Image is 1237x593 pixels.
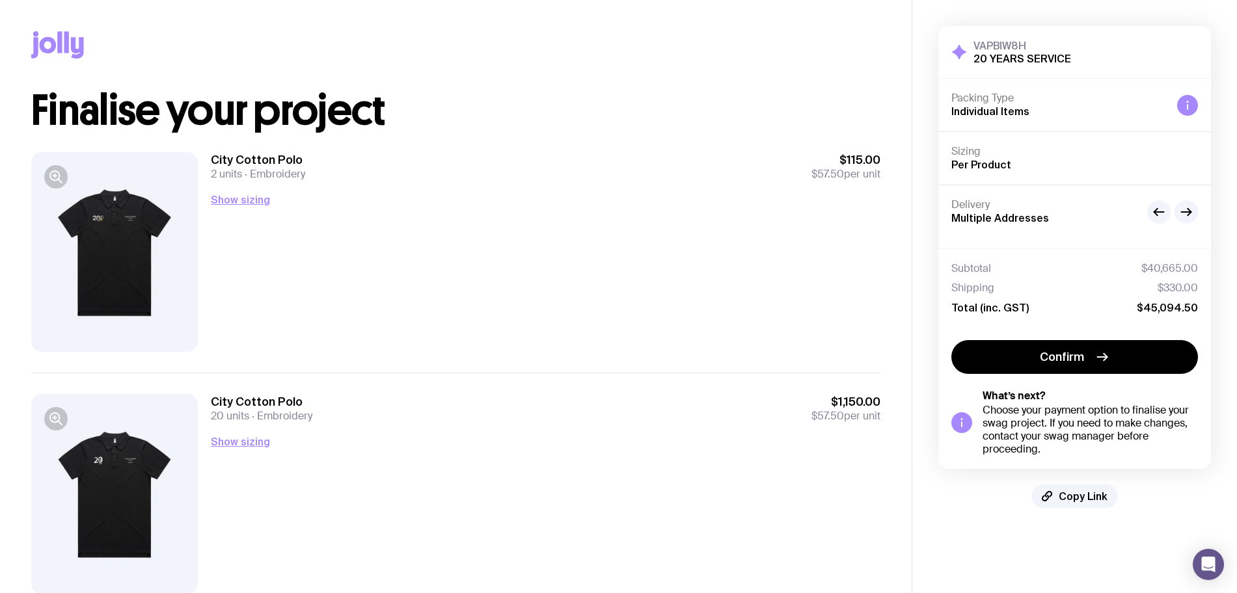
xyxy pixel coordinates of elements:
button: Show sizing [211,434,270,449]
h3: VAPBIW8H [973,39,1071,52]
span: $1,150.00 [811,394,880,410]
h5: What’s next? [983,389,1198,402]
span: $57.50 [811,409,844,423]
h3: City Cotton Polo [211,152,305,168]
span: Subtotal [951,262,991,275]
span: Confirm [1040,349,1084,365]
span: Per Product [951,159,1011,170]
h3: City Cotton Polo [211,394,312,410]
span: Embroidery [242,167,305,181]
button: Show sizing [211,192,270,207]
span: Copy Link [1059,490,1108,503]
span: per unit [811,410,880,423]
span: Embroidery [249,409,312,423]
div: Choose your payment option to finalise your swag project. If you need to make changes, contact yo... [983,404,1198,456]
span: Multiple Addresses [951,212,1049,224]
span: Total (inc. GST) [951,301,1029,314]
span: $330.00 [1158,282,1198,295]
span: Individual Items [951,105,1029,117]
h2: 20 YEARS SERVICE [973,52,1071,65]
h4: Delivery [951,198,1137,211]
span: $45,094.50 [1137,301,1198,314]
span: 2 units [211,167,242,181]
span: per unit [811,168,880,181]
button: Confirm [951,340,1198,374]
h1: Finalise your project [31,90,880,131]
h4: Packing Type [951,92,1167,105]
button: Copy Link [1031,484,1118,508]
div: Open Intercom Messenger [1193,549,1224,580]
h4: Sizing [951,145,1198,158]
span: $40,665.00 [1141,262,1198,275]
span: 20 units [211,409,249,423]
span: Shipping [951,282,994,295]
span: $57.50 [811,167,844,181]
span: $115.00 [811,152,880,168]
